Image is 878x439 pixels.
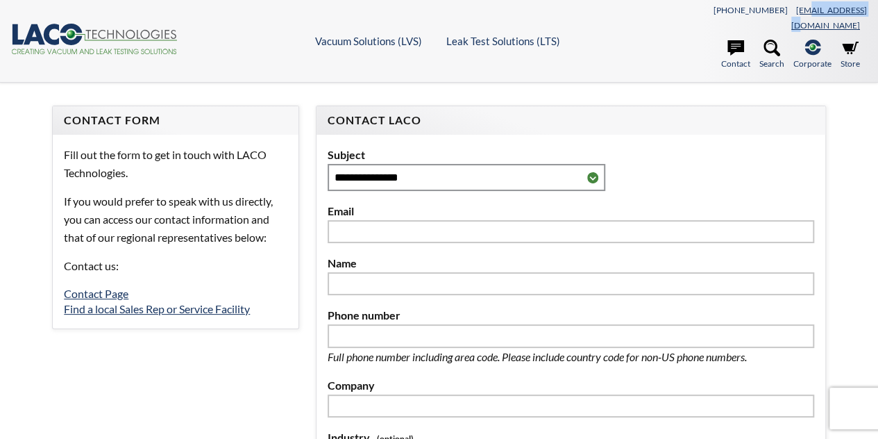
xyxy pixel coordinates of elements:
[64,192,287,246] p: If you would prefer to speak with us directly, you can access our contact information and that of...
[328,376,814,395] label: Company
[328,348,793,366] p: Full phone number including area code. Please include country code for non-US phone numbers.
[721,40,750,70] a: Contact
[328,146,814,164] label: Subject
[759,40,784,70] a: Search
[64,146,287,181] p: Fill out the form to get in touch with LACO Technologies.
[328,202,814,220] label: Email
[446,35,560,47] a: Leak Test Solutions (LTS)
[64,257,287,275] p: Contact us:
[714,5,788,15] a: [PHONE_NUMBER]
[841,40,860,70] a: Store
[328,113,814,128] h4: Contact LACO
[328,306,814,324] label: Phone number
[64,287,128,300] a: Contact Page
[791,5,867,31] a: [EMAIL_ADDRESS][DOMAIN_NAME]
[793,57,831,70] span: Corporate
[64,113,287,128] h4: Contact Form
[315,35,422,47] a: Vacuum Solutions (LVS)
[64,302,250,315] a: Find a local Sales Rep or Service Facility
[328,254,814,272] label: Name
